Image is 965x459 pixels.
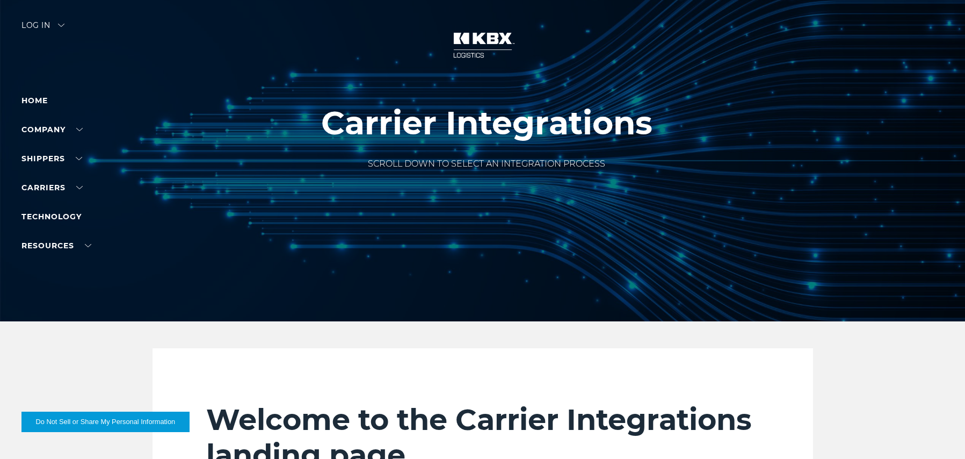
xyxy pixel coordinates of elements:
[21,125,83,134] a: Company
[442,21,523,69] img: kbx logo
[21,241,91,250] a: RESOURCES
[21,412,190,432] button: Do Not Sell or Share My Personal Information
[21,21,64,37] div: Log in
[21,183,83,192] a: Carriers
[321,157,652,170] p: SCROLL DOWN TO SELECT AN INTEGRATION PROCESS
[321,105,652,141] h1: Carrier Integrations
[21,212,82,221] a: Technology
[58,24,64,27] img: arrow
[21,154,82,163] a: SHIPPERS
[21,96,48,105] a: Home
